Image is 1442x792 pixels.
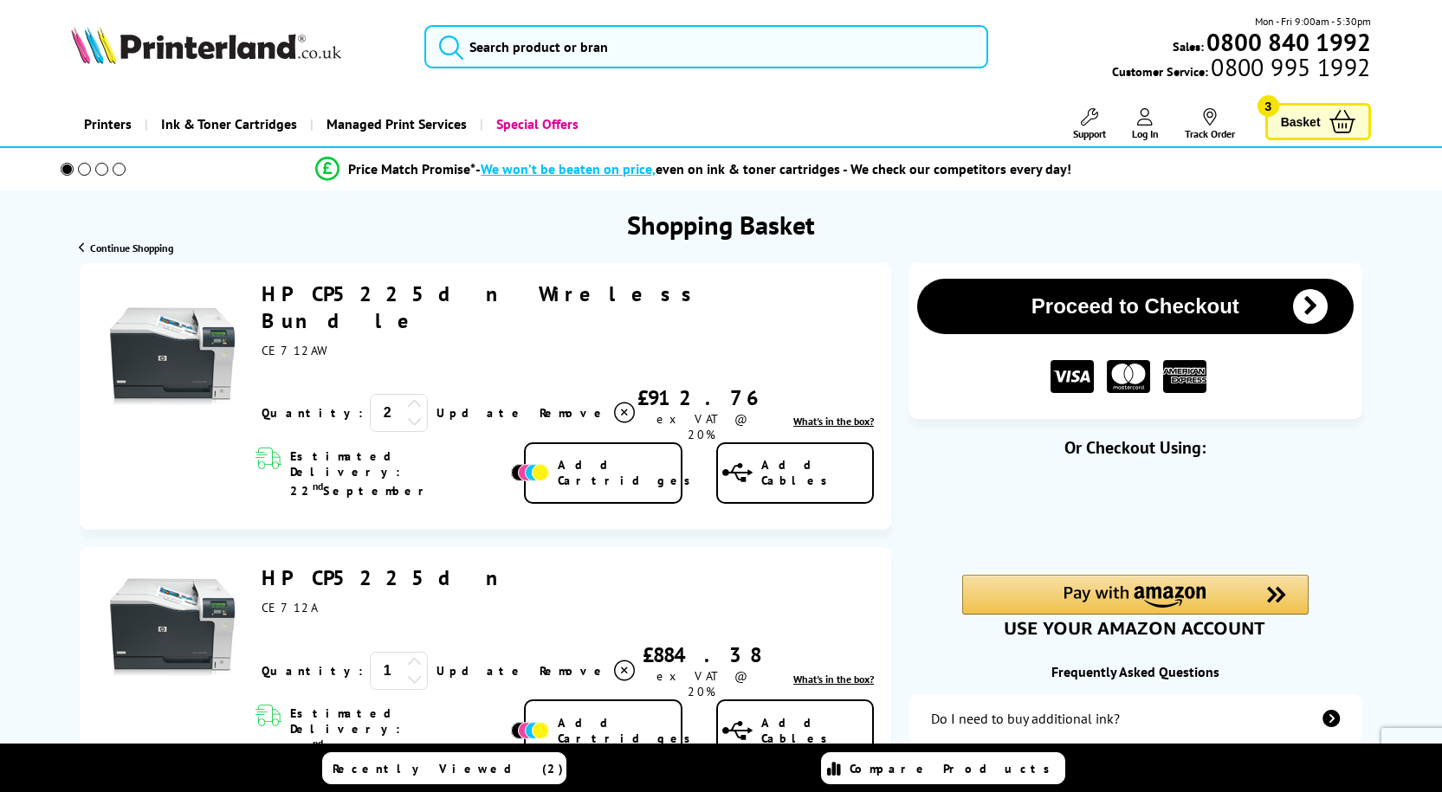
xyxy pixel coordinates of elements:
sup: nd [313,737,323,750]
img: MASTER CARD [1107,360,1150,394]
div: £884.38 [637,641,766,668]
span: Add Cartridges [558,457,700,488]
img: American Express [1163,360,1206,394]
span: Ink & Toner Cartridges [161,102,297,146]
div: Frequently Asked Questions [909,663,1361,680]
img: Add Cartridges [511,722,549,739]
b: 0800 840 1992 [1206,26,1371,58]
img: Add Cartridges [511,464,549,481]
span: Remove [540,663,608,679]
a: Compare Products [821,752,1065,784]
span: Add Cables [761,457,872,488]
span: Price Match Promise* [348,160,475,177]
a: Printers [71,102,145,146]
img: Printerland Logo [71,26,341,64]
span: Remove [540,405,608,421]
a: 0800 840 1992 [1204,34,1371,50]
span: 3 [1258,95,1279,117]
span: Customer Service: [1112,59,1370,80]
span: Add Cartridges [558,715,700,746]
h1: Shopping Basket [627,208,815,241]
span: Quantity: [262,405,363,421]
a: lnk_inthebox [793,673,874,686]
a: Update [436,663,526,679]
a: Delete item from your basket [540,400,637,426]
a: HP CP5225dn [262,564,518,591]
a: HP CP5225dn Wireless Bundle [262,280,702,334]
a: Continue Shopping [79,241,173,254]
a: Special Offers [480,102,592,146]
a: Recently Viewed (2) [322,752,566,784]
a: Log In [1132,108,1159,140]
span: ex VAT @ 20% [656,668,747,699]
span: Sales: [1173,38,1204,55]
span: Support [1073,127,1106,140]
a: Support [1073,108,1106,140]
input: Search product or bran [424,25,989,68]
div: - even on ink & toner cartridges - We check our competitors every day! [475,160,1071,177]
li: modal_Promise [37,154,1351,184]
span: Basket [1281,110,1321,133]
img: VISA [1051,360,1094,394]
div: £912.76 [637,384,766,411]
a: Printerland Logo [71,26,402,68]
span: What's in the box? [793,415,874,428]
iframe: PayPal [962,486,1309,545]
span: Compare Products [850,761,1059,776]
span: CE712AW [262,343,329,358]
a: Ink & Toner Cartridges [145,102,310,146]
span: Log In [1132,127,1159,140]
span: Estimated Delivery: 22 September [290,705,507,756]
span: Add Cables [761,715,872,746]
span: Quantity: [262,663,363,679]
a: Track Order [1185,108,1235,140]
span: 0800 995 1992 [1208,59,1370,75]
img: HP CP5225dn Wireless Bundle [110,294,240,424]
span: Recently Viewed (2) [333,761,564,776]
a: Managed Print Services [310,102,480,146]
span: Estimated Delivery: 22 September [290,448,507,499]
span: ex VAT @ 20% [656,411,747,442]
div: Do I need to buy additional ink? [931,710,1120,727]
a: lnk_inthebox [793,415,874,428]
a: Delete item from your basket [540,658,637,684]
span: Continue Shopping [90,241,173,254]
button: Proceed to Checkout [917,279,1353,334]
span: CE712A [262,600,317,615]
a: additional-ink [909,694,1361,743]
div: Amazon Pay - Use your Amazon account [962,575,1309,635]
a: Basket 3 [1265,103,1371,140]
img: HP CP5225dn [110,565,240,695]
div: Or Checkout Using: [909,436,1361,459]
span: Mon - Fri 9:00am - 5:30pm [1255,13,1371,29]
sup: nd [313,480,323,493]
span: We won’t be beaten on price, [481,160,656,177]
span: What's in the box? [793,673,874,686]
a: Update [436,405,526,421]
